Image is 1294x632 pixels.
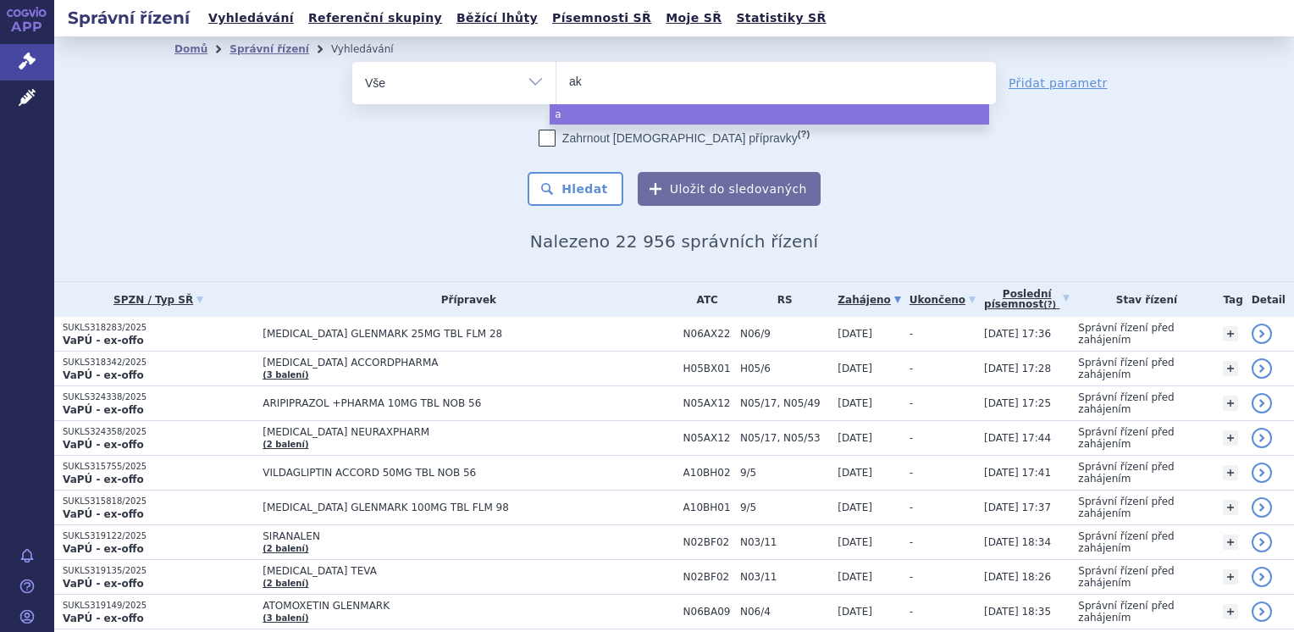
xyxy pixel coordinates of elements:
span: VILDAGLIPTIN ACCORD 50MG TBL NOB 56 [263,467,674,479]
span: - [910,397,913,409]
span: Správní řízení před zahájením [1078,357,1174,380]
span: - [910,571,913,583]
strong: VaPÚ - ex-offo [63,439,144,451]
span: A10BH01 [683,502,732,513]
a: detail [1252,532,1272,552]
span: Nalezeno 22 956 správních řízení [530,231,818,252]
span: [DATE] 17:41 [984,467,1051,479]
span: N05/17, N05/49 [740,397,829,409]
span: N05AX12 [683,397,732,409]
a: detail [1252,567,1272,587]
span: - [910,606,913,618]
a: Ukončeno [910,288,976,312]
a: detail [1252,324,1272,344]
a: Vyhledávání [203,7,299,30]
span: [DATE] [838,467,872,479]
a: Běžící lhůty [451,7,543,30]
span: [MEDICAL_DATA] GLENMARK 100MG TBL FLM 98 [263,502,674,513]
span: N05AX12 [683,432,732,444]
span: Správní řízení před zahájením [1078,600,1174,624]
p: SUKLS324338/2025 [63,391,254,403]
a: Statistiky SŘ [731,7,831,30]
span: [DATE] [838,432,872,444]
p: SUKLS318342/2025 [63,357,254,369]
a: + [1223,361,1238,376]
span: H05BX01 [683,363,732,374]
a: Domů [174,43,207,55]
span: [DATE] 18:26 [984,571,1051,583]
span: N02BF02 [683,571,732,583]
li: Vyhledávání [331,36,416,62]
span: ARIPIPRAZOL +PHARMA 10MG TBL NOB 56 [263,397,674,409]
p: SUKLS319135/2025 [63,565,254,577]
th: Přípravek [254,282,674,317]
strong: VaPÚ - ex-offo [63,543,144,555]
th: Tag [1214,282,1242,317]
span: 9/5 [740,502,829,513]
span: SIRANALEN [263,530,674,542]
h2: Správní řízení [54,6,203,30]
span: [DATE] 18:35 [984,606,1051,618]
span: [MEDICAL_DATA] ACCORDPHARMA [263,357,674,369]
a: (2 balení) [263,544,308,553]
p: SUKLS315755/2025 [63,461,254,473]
label: Zahrnout [DEMOGRAPHIC_DATA] přípravky [539,130,810,147]
a: (2 balení) [263,579,308,588]
p: SUKLS315818/2025 [63,496,254,507]
span: A10BH02 [683,467,732,479]
a: + [1223,465,1238,480]
p: SUKLS319122/2025 [63,530,254,542]
span: N02BF02 [683,536,732,548]
a: + [1223,535,1238,550]
span: N06BA09 [683,606,732,618]
th: ATC [675,282,732,317]
span: - [910,467,913,479]
a: + [1223,326,1238,341]
a: Písemnosti SŘ [547,7,656,30]
button: Hledat [528,172,623,206]
span: N06AX22 [683,328,732,340]
span: Správní řízení před zahájením [1078,461,1174,485]
strong: VaPÚ - ex-offo [63,508,144,520]
a: (3 balení) [263,370,308,380]
span: - [910,363,913,374]
span: N06/9 [740,328,829,340]
span: [DATE] [838,363,872,374]
strong: VaPÚ - ex-offo [63,335,144,346]
a: Referenční skupiny [303,7,447,30]
span: H05/6 [740,363,829,374]
span: [DATE] 17:36 [984,328,1051,340]
span: N03/11 [740,536,829,548]
span: Správní řízení před zahájením [1078,565,1174,589]
strong: VaPÚ - ex-offo [63,369,144,381]
span: [DATE] 18:34 [984,536,1051,548]
a: + [1223,430,1238,446]
span: Správní řízení před zahájením [1078,426,1174,450]
li: a [550,104,989,125]
abbr: (?) [798,129,810,140]
a: detail [1252,602,1272,622]
p: SUKLS319149/2025 [63,600,254,612]
span: [DATE] [838,536,872,548]
a: detail [1252,497,1272,518]
a: (3 balení) [263,613,308,623]
a: + [1223,500,1238,515]
span: [DATE] 17:44 [984,432,1051,444]
strong: VaPÚ - ex-offo [63,474,144,485]
a: detail [1252,463,1272,483]
span: [DATE] [838,328,872,340]
span: N06/4 [740,606,829,618]
p: SUKLS324358/2025 [63,426,254,438]
span: Správní řízení před zahájením [1078,496,1174,519]
span: - [910,502,913,513]
a: (2 balení) [263,440,308,449]
span: [MEDICAL_DATA] GLENMARK 25MG TBL FLM 28 [263,328,674,340]
span: - [910,328,913,340]
a: + [1223,604,1238,619]
button: Uložit do sledovaných [638,172,821,206]
a: detail [1252,428,1272,448]
th: Detail [1243,282,1294,317]
span: [MEDICAL_DATA] TEVA [263,565,674,577]
span: [DATE] 17:25 [984,397,1051,409]
a: SPZN / Typ SŘ [63,288,254,312]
